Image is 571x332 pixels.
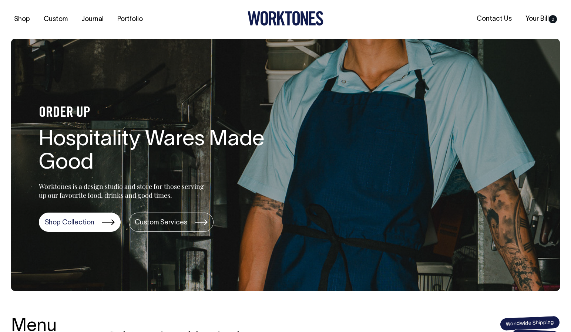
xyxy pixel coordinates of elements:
a: Your Bill0 [523,13,560,25]
span: 0 [549,15,557,23]
h4: ORDER UP [39,105,276,121]
h1: Hospitality Wares Made Good [39,128,276,176]
a: Portfolio [114,13,146,26]
a: Shop [11,13,33,26]
a: Shop Collection [39,213,121,232]
a: Custom Services [129,213,214,232]
a: Contact Us [474,13,515,25]
a: Custom [41,13,71,26]
a: Journal [78,13,107,26]
p: Worktones is a design studio and store for those serving up our favourite food, drinks and good t... [39,182,207,200]
span: Worldwide Shipping [500,315,560,331]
